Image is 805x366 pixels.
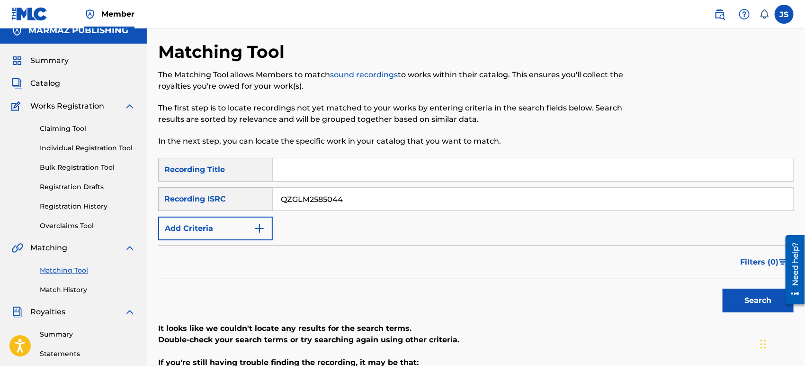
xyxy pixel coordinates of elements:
[124,101,135,112] img: expand
[758,320,805,366] div: Widget de chat
[158,41,289,63] h2: Matching Tool
[158,136,647,147] p: In the next step, you can locate the specific work in your catalog that you want to match.
[11,78,60,89] a: CatalogCatalog
[330,70,398,79] a: sound recordings
[158,158,794,317] form: Search Form
[30,101,104,112] span: Works Registration
[11,7,48,21] img: MLC Logo
[158,69,647,92] p: The Matching Tool allows Members to match to works within their catalog. This ensures you'll coll...
[11,25,23,37] img: Accounts
[11,306,23,318] img: Royalties
[254,223,265,234] img: 9d2ae6d4665cec9f34b9.svg
[760,330,766,358] div: Arrastrar
[734,250,794,274] button: Filters (0)
[158,217,273,240] button: Add Criteria
[735,5,754,24] div: Help
[723,289,794,312] button: Search
[714,9,725,20] img: search
[11,78,23,89] img: Catalog
[11,55,69,66] a: SummarySummary
[101,9,134,19] span: Member
[40,349,135,359] a: Statements
[740,256,778,268] span: Filters ( 0 )
[778,231,805,308] iframe: Resource Center
[760,9,769,19] div: Notifications
[11,242,23,254] img: Matching
[40,143,135,153] a: Individual Registration Tool
[40,163,135,173] a: Bulk Registration Tool
[739,9,750,20] img: help
[40,124,135,134] a: Claiming Tool
[40,182,135,192] a: Registration Drafts
[30,306,65,318] span: Royalties
[124,306,135,318] img: expand
[710,5,729,24] a: Public Search
[84,9,96,20] img: Top Rightsholder
[40,221,135,231] a: Overclaims Tool
[40,265,135,275] a: Matching Tool
[28,25,128,36] h5: MARMAZ PUBLISHING
[158,323,794,334] p: It looks like we couldn't locate any results for the search terms.
[124,242,135,254] img: expand
[40,329,135,339] a: Summary
[775,5,794,24] div: User Menu
[158,334,794,346] p: Double-check your search terms or try searching again using other criteria.
[40,285,135,295] a: Match History
[11,55,23,66] img: Summary
[11,101,24,112] img: Works Registration
[158,102,647,125] p: The first step is to locate recordings not yet matched to your works by entering criteria in the ...
[40,201,135,211] a: Registration History
[30,242,67,254] span: Matching
[30,78,60,89] span: Catalog
[758,320,805,366] iframe: Chat Widget
[30,55,69,66] span: Summary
